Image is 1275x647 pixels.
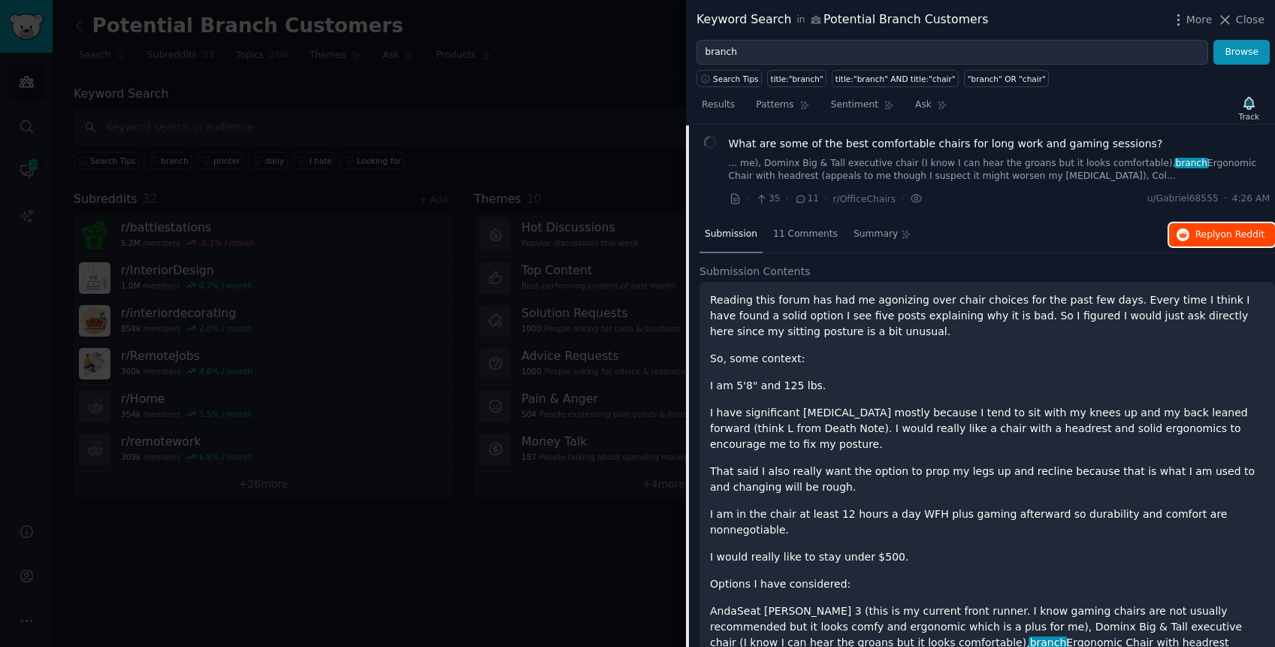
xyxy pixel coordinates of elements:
p: Reading this forum has had me agonizing over chair choices for the past few days. Every time I th... [710,292,1264,340]
span: Patterns [756,98,793,112]
p: I have significant [MEDICAL_DATA] mostly because I tend to sit with my knees up and my back leane... [710,405,1264,452]
a: Ask [910,93,953,124]
span: · [824,191,827,207]
span: · [786,191,789,207]
div: "branch" OR "chair" [968,74,1046,84]
span: Submission Contents [699,264,811,280]
span: · [747,191,750,207]
p: So, some context: [710,351,1264,367]
button: Replyon Reddit [1169,223,1275,247]
a: Patterns [751,93,814,124]
a: Results [696,93,740,124]
span: · [1224,192,1227,206]
input: Try a keyword related to your business [696,40,1208,65]
button: Search Tips [696,70,762,87]
a: Sentiment [826,93,899,124]
p: I am in the chair at least 12 hours a day WFH plus gaming afterward so durability and comfort are... [710,506,1264,538]
span: 4:26 AM [1232,192,1270,206]
p: That said I also really want the option to prop my legs up and recline because that is what I am ... [710,464,1264,495]
div: Track [1239,111,1259,122]
p: I would really like to stay under $500. [710,549,1264,565]
a: title:"branch" AND title:"chair" [832,70,959,87]
span: Results [702,98,735,112]
span: · [901,191,904,207]
span: u/Gabriel68555 [1147,192,1219,206]
span: Close [1236,12,1264,28]
span: in [796,14,805,27]
button: Browse [1213,40,1270,65]
span: 11 Comments [773,228,838,241]
span: More [1186,12,1213,28]
span: Reply [1195,228,1264,242]
span: on Reddit [1221,229,1264,240]
button: Close [1217,12,1264,28]
p: I am 5'8" and 125 lbs. [710,378,1264,394]
div: Keyword Search Potential Branch Customers [696,11,988,29]
a: What are some of the best comfortable chairs for long work and gaming sessions? [729,136,1163,152]
span: branch [1174,158,1209,168]
div: title:"branch" [771,74,823,84]
a: ... me), Dominx Big & Tall executive chair (I know I can hear the groans but it looks comfortable... [729,157,1270,183]
span: r/OfficeChairs [833,194,896,204]
button: Track [1234,92,1264,124]
span: 11 [794,192,819,206]
p: Options I have considered: [710,576,1264,592]
div: title:"branch" AND title:"chair" [835,74,956,84]
span: Submission [705,228,757,241]
a: "branch" OR "chair" [964,70,1049,87]
button: More [1171,12,1213,28]
a: title:"branch" [767,70,826,87]
span: Search Tips [713,74,759,84]
span: Ask [915,98,932,112]
span: 35 [755,192,780,206]
span: Sentiment [831,98,878,112]
span: Summary [854,228,898,241]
